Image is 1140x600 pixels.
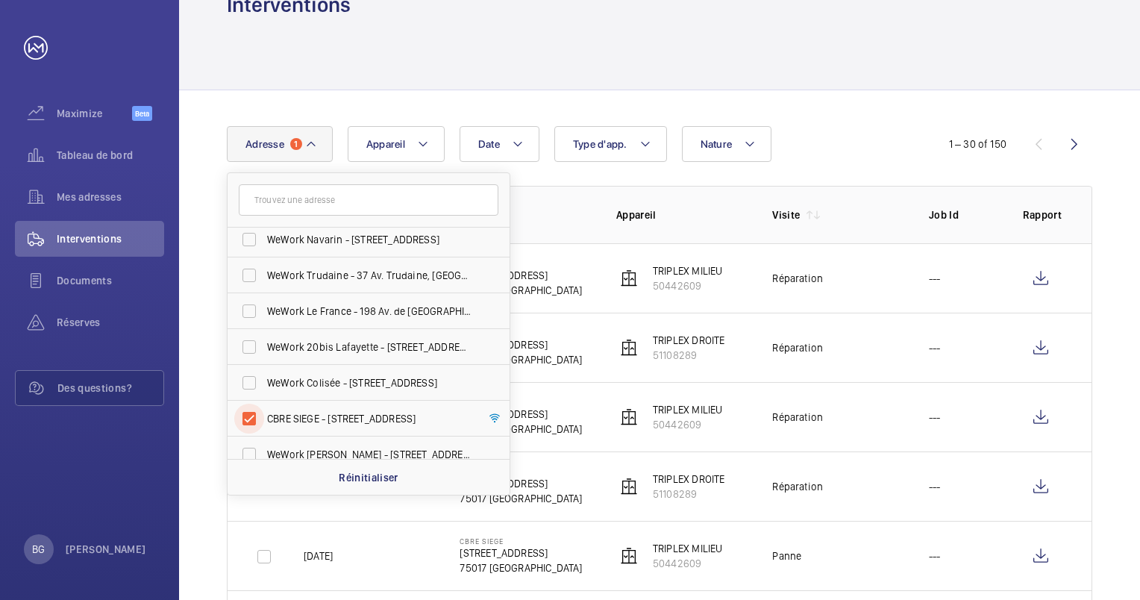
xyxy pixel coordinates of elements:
[267,340,472,354] span: WeWork 20bis Lafayette - [STREET_ADDRESS][PERSON_NAME]
[245,138,284,150] span: Adresse
[653,417,723,432] p: 50442609
[620,478,638,496] img: elevator.svg
[304,549,333,563] p: [DATE]
[620,269,638,287] img: elevator.svg
[620,339,638,357] img: elevator.svg
[478,138,500,150] span: Date
[573,138,627,150] span: Type d'app.
[57,190,164,204] span: Mes adresses
[460,476,582,491] p: [STREET_ADDRESS]
[57,381,163,396] span: Des questions?
[57,315,164,330] span: Réserves
[682,126,772,162] button: Nature
[267,447,472,462] span: WeWork [PERSON_NAME] - [STREET_ADDRESS][PERSON_NAME]
[653,472,725,487] p: TRIPLEX DROITE
[460,126,539,162] button: Date
[460,537,582,546] p: CBRE SIEGE
[460,207,592,222] p: Adresse
[653,541,723,556] p: TRIPLEX MILIEU
[227,126,333,162] button: Adresse1
[701,138,733,150] span: Nature
[772,479,823,494] div: Réparation
[616,207,748,222] p: Appareil
[57,148,164,163] span: Tableau de bord
[460,259,582,268] p: CBRE SIEGE
[653,402,723,417] p: TRIPLEX MILIEU
[132,106,152,121] span: Beta
[460,398,582,407] p: CBRE SIEGE
[772,340,823,355] div: Réparation
[460,560,582,575] p: 75017 [GEOGRAPHIC_DATA]
[929,271,941,286] p: ---
[290,138,302,150] span: 1
[929,479,941,494] p: ---
[66,542,146,557] p: [PERSON_NAME]
[57,106,132,121] span: Maximize
[772,410,823,425] div: Réparation
[772,549,801,563] div: Panne
[267,268,472,283] span: WeWork Trudaine - 37 Av. Trudaine, [GEOGRAPHIC_DATA]
[772,271,823,286] div: Réparation
[57,273,164,288] span: Documents
[267,411,472,426] span: CBRE SIEGE - [STREET_ADDRESS]
[460,352,582,367] p: 75017 [GEOGRAPHIC_DATA]
[460,407,582,422] p: [STREET_ADDRESS]
[949,137,1006,151] div: 1 – 30 of 150
[653,487,725,501] p: 51108289
[460,328,582,337] p: CBRE SIEGE
[339,470,398,485] p: Réinitialiser
[929,410,941,425] p: ---
[460,491,582,506] p: 75017 [GEOGRAPHIC_DATA]
[653,263,723,278] p: TRIPLEX MILIEU
[32,542,45,557] p: BG
[267,232,472,247] span: WeWork Navarin - [STREET_ADDRESS]
[267,304,472,319] span: WeWork Le France - 198 Av. de [GEOGRAPHIC_DATA], [GEOGRAPHIC_DATA] 75013
[620,408,638,426] img: elevator.svg
[460,422,582,437] p: 75017 [GEOGRAPHIC_DATA]
[57,231,164,246] span: Interventions
[239,184,498,216] input: Trouvez une adresse
[653,556,723,571] p: 50442609
[653,348,725,363] p: 51108289
[620,547,638,565] img: elevator.svg
[267,375,472,390] span: WeWork Colisée - [STREET_ADDRESS]
[653,278,723,293] p: 50442609
[460,268,582,283] p: [STREET_ADDRESS]
[772,207,800,222] p: Visite
[929,207,999,222] p: Job Id
[348,126,445,162] button: Appareil
[460,283,582,298] p: 75017 [GEOGRAPHIC_DATA]
[653,333,725,348] p: TRIPLEX DROITE
[460,546,582,560] p: [STREET_ADDRESS]
[929,340,941,355] p: ---
[554,126,667,162] button: Type d'app.
[366,138,405,150] span: Appareil
[929,549,941,563] p: ---
[460,337,582,352] p: [STREET_ADDRESS]
[460,467,582,476] p: CBRE SIEGE
[1023,207,1062,222] p: Rapport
